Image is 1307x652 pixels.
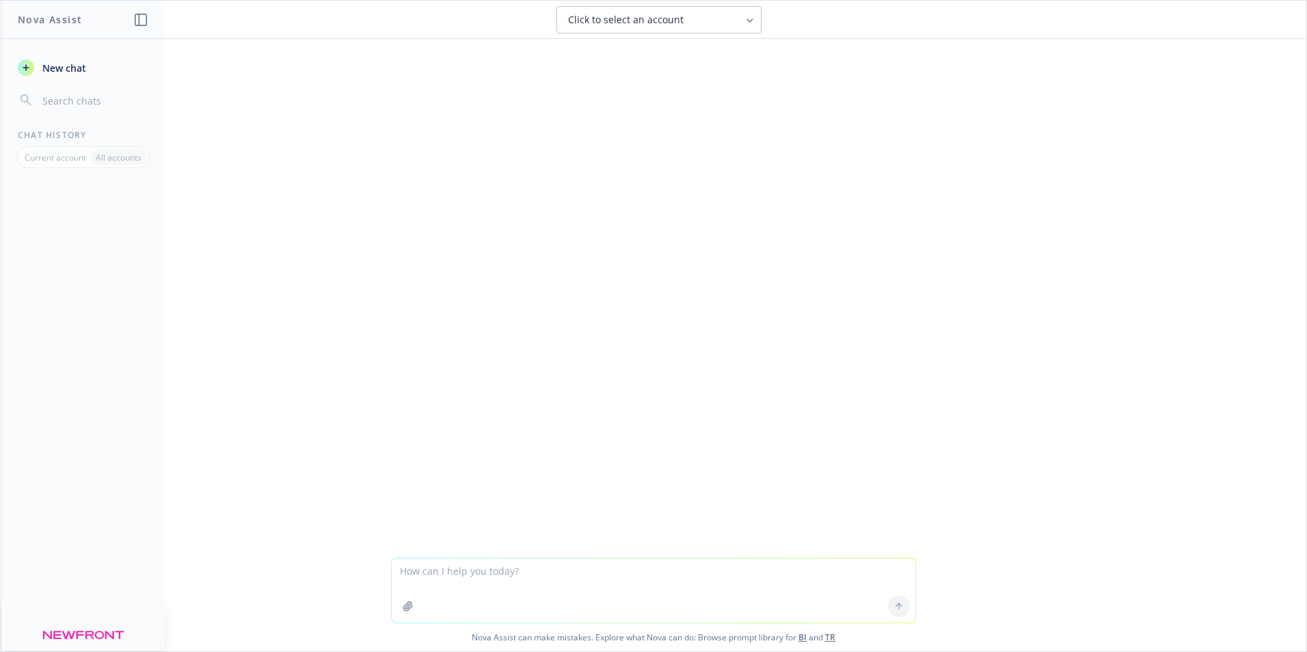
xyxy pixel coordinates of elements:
a: BI [798,631,807,643]
button: Click to select an account [556,6,762,33]
span: Nova Assist can make mistakes. Explore what Nova can do: Browse prompt library for and [6,623,1301,651]
input: Search chats [40,91,148,110]
p: All accounts [96,152,142,163]
span: Click to select an account [568,13,684,27]
button: New chat [12,55,154,80]
span: New chat [40,61,86,75]
p: Current account [25,152,86,163]
div: Chat History [1,129,165,141]
h1: Nova Assist [18,12,82,27]
a: TR [825,631,835,643]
